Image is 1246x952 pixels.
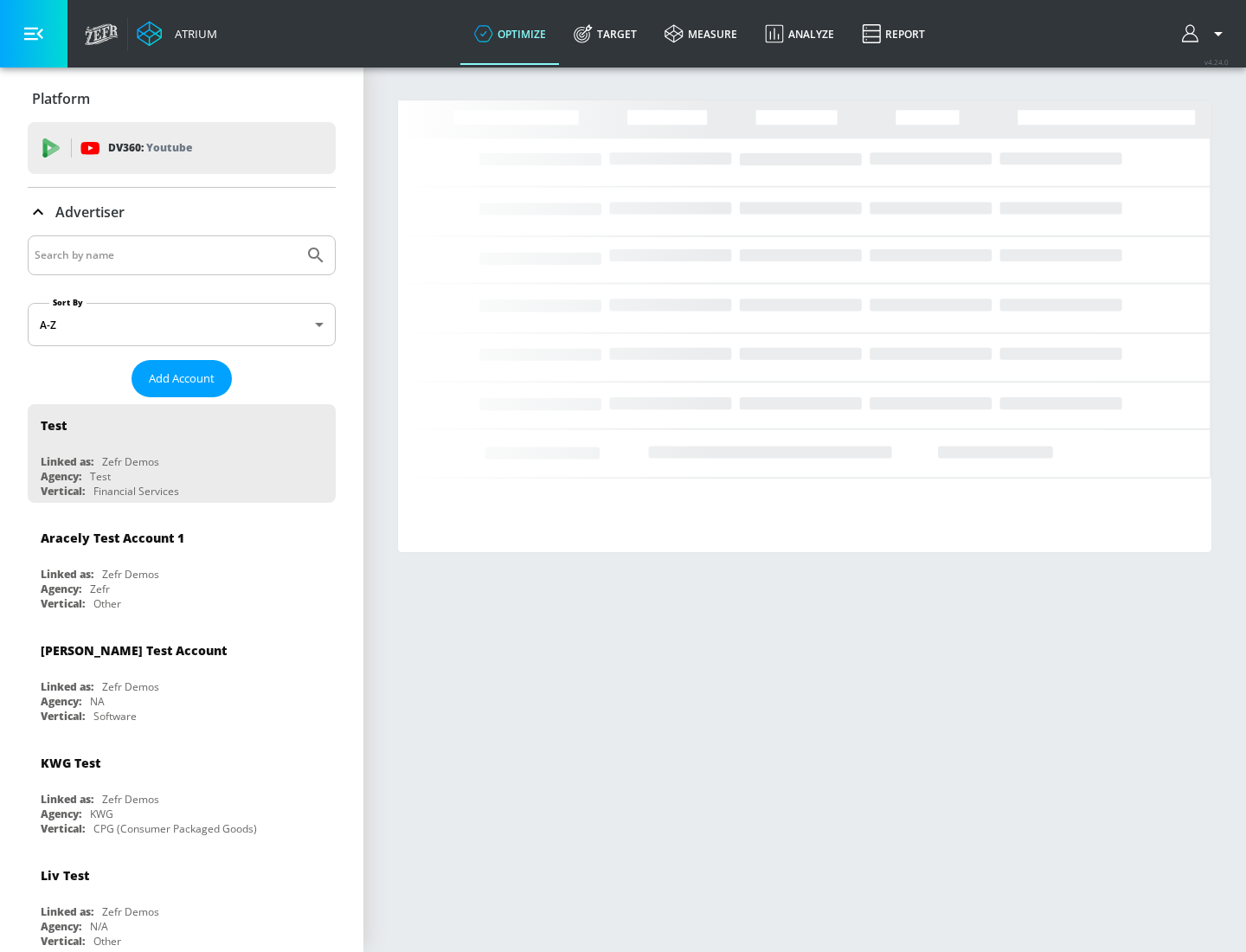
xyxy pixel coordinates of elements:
[28,404,336,503] div: TestLinked as:Zefr DemosAgency:TestVertical:Financial Services
[102,792,159,807] div: Zefr Demos
[41,709,85,724] div: Vertical:
[41,484,85,499] div: Vertical:
[751,3,848,65] a: Analyze
[168,26,217,42] div: Atrium
[41,821,85,836] div: Vertical:
[28,629,336,728] div: [PERSON_NAME] Test AccountLinked as:Zefr DemosAgency:NAVertical:Software
[41,904,93,919] div: Linked as:
[28,742,336,840] div: KWG TestLinked as:Zefr DemosAgency:KWGVertical:CPG (Consumer Packaged Goods)
[41,807,81,821] div: Agency:
[41,454,93,469] div: Linked as:
[41,934,85,949] div: Vertical:
[28,188,336,236] div: Advertiser
[41,642,227,659] div: [PERSON_NAME] Test Account
[41,567,93,582] div: Linked as:
[108,138,192,158] p: DV360:
[41,755,100,771] div: KWG Test
[41,582,81,596] div: Agency:
[146,138,192,157] p: Youtube
[41,679,93,694] div: Linked as:
[1204,57,1229,67] span: v 4.24.0
[41,694,81,709] div: Agency:
[28,122,336,174] div: DV360: Youtube
[90,469,111,484] div: Test
[93,484,179,499] div: Financial Services
[35,244,297,267] input: Search by name
[560,3,651,65] a: Target
[41,792,93,807] div: Linked as:
[102,679,159,694] div: Zefr Demos
[102,567,159,582] div: Zefr Demos
[90,807,113,821] div: KWG
[149,369,215,389] span: Add Account
[28,303,336,346] div: A-Z
[848,3,939,65] a: Report
[93,934,121,949] div: Other
[41,867,89,884] div: Liv Test
[32,89,90,108] p: Platform
[41,417,67,434] div: Test
[41,919,81,934] div: Agency:
[460,3,560,65] a: optimize
[651,3,751,65] a: measure
[132,360,232,397] button: Add Account
[41,596,85,611] div: Vertical:
[102,454,159,469] div: Zefr Demos
[55,203,125,222] p: Advertiser
[28,517,336,615] div: Aracely Test Account 1Linked as:Zefr DemosAgency:ZefrVertical:Other
[93,596,121,611] div: Other
[90,582,110,596] div: Zefr
[28,74,336,123] div: Platform
[49,297,87,308] label: Sort By
[41,469,81,484] div: Agency:
[137,21,217,47] a: Atrium
[102,904,159,919] div: Zefr Demos
[41,530,184,546] div: Aracely Test Account 1
[90,694,105,709] div: NA
[93,821,257,836] div: CPG (Consumer Packaged Goods)
[93,709,137,724] div: Software
[90,919,108,934] div: N/A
